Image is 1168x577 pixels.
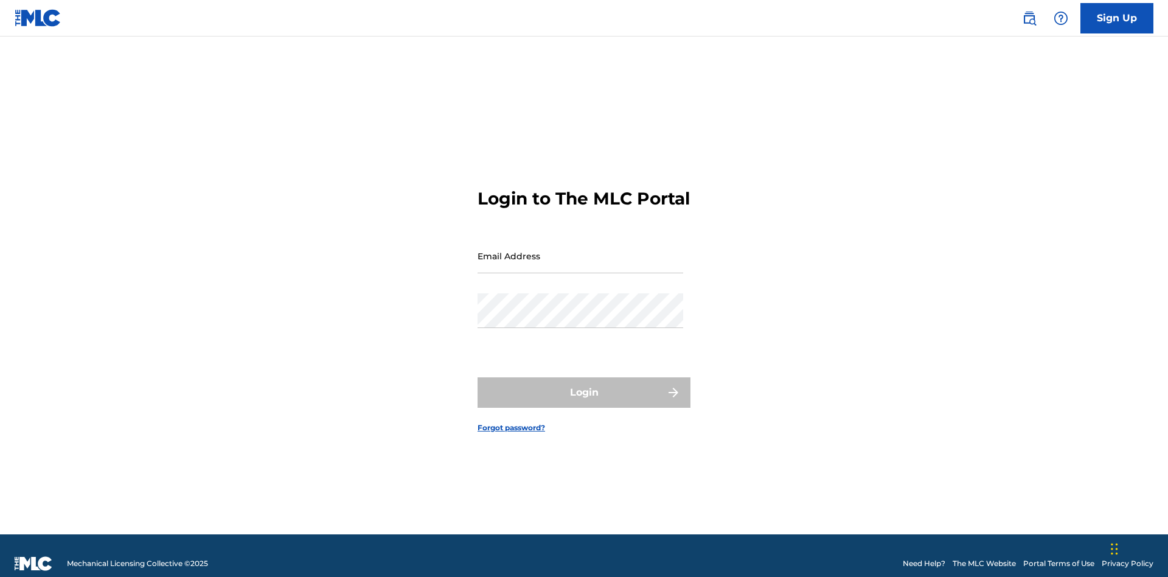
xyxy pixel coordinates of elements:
iframe: Chat Widget [1107,519,1168,577]
a: Forgot password? [478,422,545,433]
a: Need Help? [903,558,945,569]
div: Help [1049,6,1073,30]
span: Mechanical Licensing Collective © 2025 [67,558,208,569]
img: MLC Logo [15,9,61,27]
a: Privacy Policy [1102,558,1153,569]
a: Portal Terms of Use [1023,558,1094,569]
a: Public Search [1017,6,1041,30]
img: logo [15,556,52,571]
h3: Login to The MLC Portal [478,188,690,209]
img: help [1054,11,1068,26]
a: The MLC Website [953,558,1016,569]
a: Sign Up [1080,3,1153,33]
div: Drag [1111,531,1118,567]
img: search [1022,11,1037,26]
